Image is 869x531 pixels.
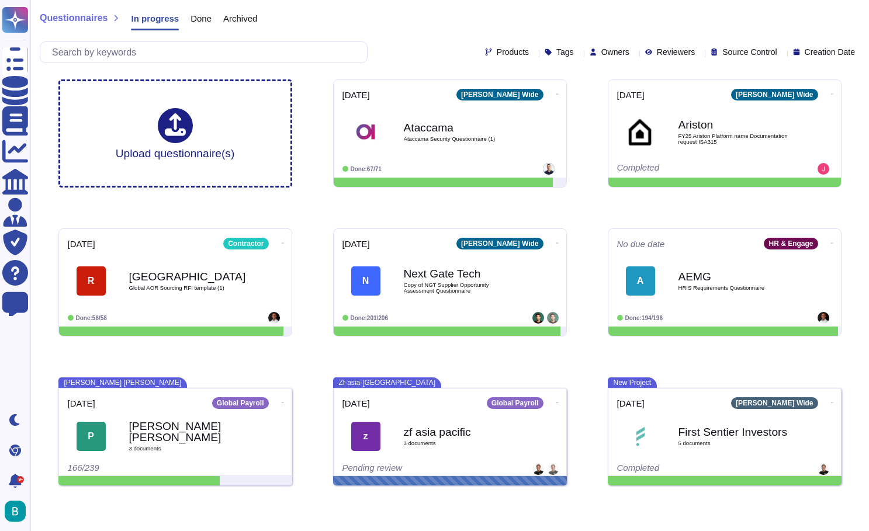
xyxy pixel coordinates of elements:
span: New Project [608,377,657,388]
span: Done [191,14,212,23]
span: Global AOR Sourcing RFI template (1) [129,285,246,291]
div: HR & Engage [764,238,818,249]
span: Reviewers [657,48,695,56]
span: [DATE] [342,240,370,248]
div: Global Payroll [212,397,269,409]
img: user [818,163,829,175]
span: 3 document s [404,440,521,446]
span: [PERSON_NAME] [PERSON_NAME] [58,377,188,388]
div: z [351,422,380,451]
span: Copy of NGT Supplier Opportunity Assessment Questionnaire [404,282,521,293]
img: user [268,312,280,324]
div: N [351,266,380,296]
b: [GEOGRAPHIC_DATA] [129,271,246,282]
img: user [818,463,829,475]
div: R [77,266,106,296]
div: [PERSON_NAME] Wide [456,89,543,100]
b: zf asia pacific [404,426,521,438]
span: Products [497,48,529,56]
img: Logo [626,117,655,147]
span: [DATE] [342,91,370,99]
span: Done: 56/58 [76,315,107,321]
b: AEMG [678,271,795,282]
span: Creation Date [805,48,855,56]
div: Completed [617,163,760,175]
span: [DATE] [617,91,645,99]
span: 5 document s [678,440,795,446]
div: Upload questionnaire(s) [116,108,235,159]
span: 3 document s [129,446,246,452]
span: Owners [601,48,629,56]
span: Archived [223,14,257,23]
span: Done: 67/71 [351,166,382,172]
b: Ariston [678,119,795,130]
span: Zf-asia-[GEOGRAPHIC_DATA] [333,377,442,388]
div: A [626,266,655,296]
span: [DATE] [617,399,645,408]
span: Questionnaires [40,13,108,23]
span: Tags [556,48,574,56]
span: [DATE] [342,399,370,408]
div: P [77,422,106,451]
span: FY25 Ariston Platform name Documentation request ISA315 [678,133,795,144]
span: Ataccama Security Questionnaire (1) [404,136,521,142]
span: 166/239 [68,463,99,473]
button: user [2,498,34,524]
span: Source Control [722,48,777,56]
span: Completed [617,463,660,473]
div: Contractor [223,238,268,249]
b: First Sentier Investors [678,426,795,438]
span: [DATE] [68,399,95,408]
img: Logo [626,422,655,451]
div: [PERSON_NAME] Wide [731,397,818,409]
span: Done: 194/196 [625,315,663,321]
img: user [532,463,544,475]
span: Done: 201/206 [351,315,389,321]
input: Search by keywords [46,42,367,63]
span: Pending review [342,463,403,473]
img: user [547,312,559,324]
b: Next Gate Tech [404,268,521,279]
span: No due date [617,240,665,248]
div: Global Payroll [487,397,543,409]
img: user [547,463,559,475]
b: Ataccama [404,122,521,133]
b: [PERSON_NAME] [PERSON_NAME] [129,421,246,443]
div: [PERSON_NAME] Wide [456,238,543,249]
div: 9+ [17,476,24,483]
img: user [532,312,544,324]
span: [DATE] [68,240,95,248]
img: user [543,163,555,175]
img: Logo [351,117,380,147]
div: [PERSON_NAME] Wide [731,89,818,100]
img: user [818,312,829,324]
span: HRIS Requirements Questionnaire [678,285,795,291]
span: In progress [131,14,179,23]
img: user [5,501,26,522]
